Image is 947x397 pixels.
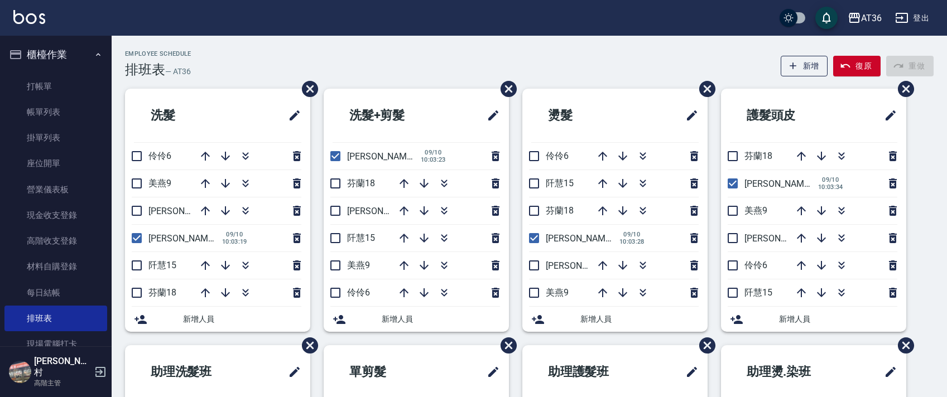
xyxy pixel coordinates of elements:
span: 修改班表的標題 [679,359,699,385]
span: [PERSON_NAME]16 [148,206,225,216]
div: 新增人員 [324,307,509,332]
button: AT36 [843,7,886,30]
button: 櫃檯作業 [4,40,107,69]
span: [PERSON_NAME]16 [744,233,821,244]
span: [PERSON_NAME]16 [546,260,623,271]
p: 高階主管 [34,378,91,388]
span: 刪除班表 [890,72,916,105]
span: [PERSON_NAME]11 [744,178,821,189]
span: 芬蘭18 [347,178,375,188]
span: 09/10 [222,231,247,238]
span: 伶伶6 [546,151,569,161]
span: 09/10 [421,149,446,156]
span: [PERSON_NAME]11 [148,233,225,244]
span: 刪除班表 [294,72,320,105]
span: 阡慧15 [744,287,772,298]
span: 修改班表的標題 [480,102,500,129]
span: [PERSON_NAME]11 [347,151,424,162]
a: 營業儀表板 [4,177,107,202]
h2: Employee Schedule [125,50,191,57]
button: 登出 [891,8,934,28]
span: 09/10 [619,231,645,238]
span: 芬蘭18 [744,151,772,161]
span: 刪除班表 [890,329,916,362]
span: [PERSON_NAME]11 [546,233,623,244]
h2: 護髮頭皮 [730,95,845,135]
a: 打帳單 [4,74,107,99]
span: 修改班表的標題 [877,102,897,129]
span: 09/10 [818,176,843,183]
button: 新增 [781,56,828,76]
span: [PERSON_NAME]16 [347,206,424,216]
span: 新增人員 [382,313,500,325]
button: save [815,7,838,29]
button: 復原 [833,56,881,76]
span: 美燕9 [148,178,171,188]
div: 新增人員 [721,307,906,332]
a: 高階收支登錄 [4,228,107,254]
span: 阡慧15 [546,178,574,188]
span: 伶伶6 [347,287,370,298]
h5: [PERSON_NAME]村 [34,356,91,378]
span: 新增人員 [183,313,301,325]
span: 刪除班表 [294,329,320,362]
h3: 排班表 [125,62,165,78]
div: 新增人員 [125,307,310,332]
span: 修改班表的標題 [281,102,301,129]
span: 10:03:28 [619,238,645,245]
a: 座位開單 [4,151,107,176]
img: Logo [13,10,45,24]
a: 現場電腦打卡 [4,331,107,357]
span: 刪除班表 [492,72,518,105]
span: 修改班表的標題 [281,359,301,385]
h2: 助理護髮班 [531,352,652,392]
span: 美燕9 [347,260,370,270]
span: 修改班表的標題 [480,359,500,385]
span: 10:03:23 [421,156,446,163]
span: 新增人員 [580,313,699,325]
span: 伶伶6 [148,151,171,161]
span: 修改班表的標題 [679,102,699,129]
span: 芬蘭18 [546,205,574,216]
a: 每日結帳 [4,280,107,306]
h2: 助理洗髮班 [134,352,254,392]
a: 掛單列表 [4,125,107,151]
span: 刪除班表 [492,329,518,362]
a: 排班表 [4,306,107,331]
div: AT36 [861,11,882,25]
h2: 助理燙.染班 [730,352,852,392]
span: 美燕9 [744,205,767,216]
span: 10:03:34 [818,183,843,191]
span: 修改班表的標題 [877,359,897,385]
h2: 洗髮+剪髮 [333,95,450,135]
span: 美燕9 [546,287,569,298]
h6: — AT36 [165,66,191,78]
a: 材料自購登錄 [4,254,107,279]
span: 刪除班表 [691,72,717,105]
span: 芬蘭18 [148,287,176,298]
a: 帳單列表 [4,99,107,125]
span: 10:03:19 [222,238,247,245]
span: 阡慧15 [148,260,176,270]
span: 伶伶6 [744,260,767,270]
h2: 燙髮 [531,95,634,135]
h2: 單剪髮 [333,352,441,392]
h2: 洗髮 [134,95,237,135]
span: 阡慧15 [347,233,375,243]
a: 現金收支登錄 [4,202,107,228]
img: Person [9,361,31,383]
div: 新增人員 [522,307,708,332]
span: 新增人員 [779,313,897,325]
span: 刪除班表 [691,329,717,362]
